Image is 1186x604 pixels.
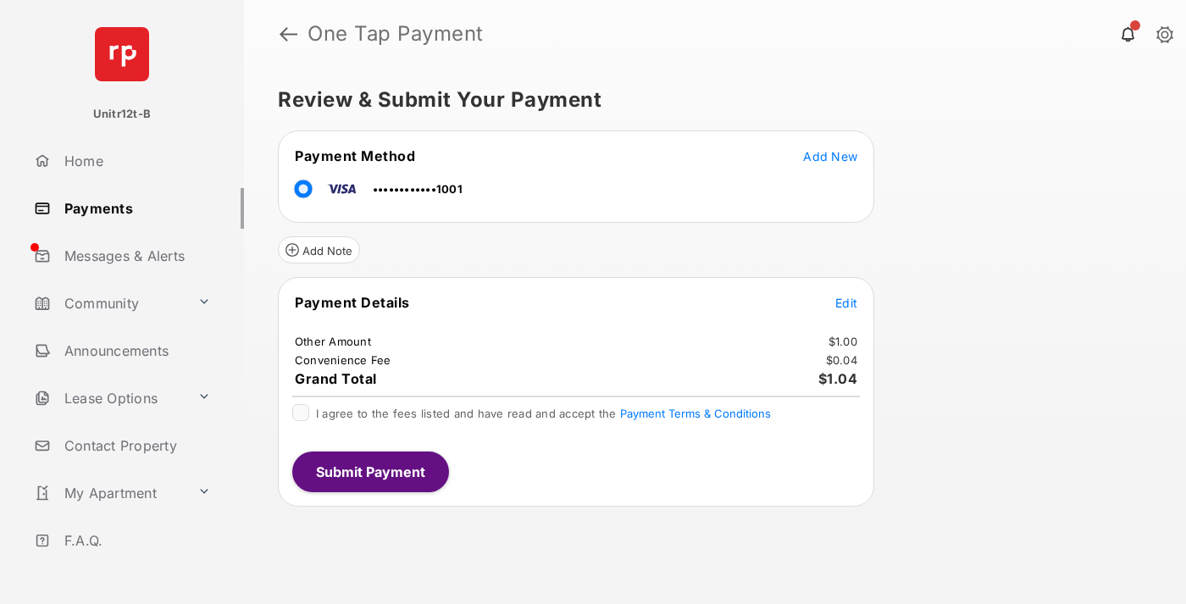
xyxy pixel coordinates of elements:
[27,473,191,513] a: My Apartment
[27,520,244,561] a: F.A.Q.
[373,182,463,196] span: ••••••••••••1001
[295,147,415,164] span: Payment Method
[308,24,484,44] strong: One Tap Payment
[803,147,857,164] button: Add New
[835,296,857,310] span: Edit
[295,294,410,311] span: Payment Details
[818,370,858,387] span: $1.04
[27,188,244,229] a: Payments
[278,236,360,263] button: Add Note
[292,452,449,492] button: Submit Payment
[295,370,377,387] span: Grand Total
[27,236,244,276] a: Messages & Alerts
[828,334,858,349] td: $1.00
[27,141,244,181] a: Home
[27,283,191,324] a: Community
[294,334,372,349] td: Other Amount
[316,407,771,420] span: I agree to the fees listed and have read and accept the
[803,149,857,163] span: Add New
[27,425,244,466] a: Contact Property
[278,90,1139,110] h5: Review & Submit Your Payment
[95,27,149,81] img: svg+xml;base64,PHN2ZyB4bWxucz0iaHR0cDovL3d3dy53My5vcmcvMjAwMC9zdmciIHdpZHRoPSI2NCIgaGVpZ2h0PSI2NC...
[825,352,858,368] td: $0.04
[27,378,191,418] a: Lease Options
[294,352,392,368] td: Convenience Fee
[27,330,244,371] a: Announcements
[620,407,771,420] button: I agree to the fees listed and have read and accept the
[93,106,151,123] p: Unitr12t-B
[835,294,857,311] button: Edit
